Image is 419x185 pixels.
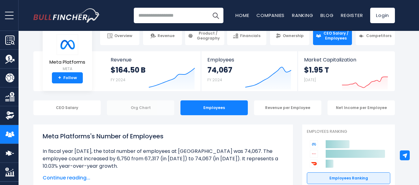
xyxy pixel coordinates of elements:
[270,27,309,45] a: Ownership
[43,148,284,170] li: In fiscal year [DATE], the total number of employees at [GEOGRAPHIC_DATA] was 74,067. The employe...
[111,77,125,82] small: FY 2024
[207,77,222,82] small: FY 2024
[307,129,390,134] p: Employees Ranking
[310,160,318,168] img: DoorDash competitors logo
[366,33,391,38] span: Competitors
[33,8,100,23] img: Bullfincher logo
[313,27,352,45] a: CEO Salary / Employees
[5,111,15,120] img: Ownership
[298,51,394,91] a: Market Capitalization $1.95 T [DATE]
[114,33,132,38] span: Overview
[33,8,100,23] a: Go to homepage
[240,33,260,38] span: Financials
[143,27,182,45] a: Revenue
[180,100,248,115] div: Employees
[158,33,175,38] span: Revenue
[304,65,329,75] strong: $1.95 T
[208,8,223,23] button: Search
[49,34,86,73] a: Meta Platforms META
[58,75,61,81] strong: +
[111,65,146,75] strong: $164.50 B
[328,100,395,115] div: Net Income per Employee
[256,12,285,19] a: Companies
[185,27,224,45] a: Product / Geography
[201,51,297,91] a: Employees 74,067 FY 2024
[235,12,249,19] a: Home
[207,57,291,63] span: Employees
[107,100,174,115] div: Org Chart
[49,66,85,72] small: META
[227,27,266,45] a: Financials
[43,174,284,182] span: Continue reading...
[307,172,390,184] a: Employees Ranking
[323,31,349,40] span: CEO Salary / Employees
[292,12,313,19] a: Ranking
[304,57,388,63] span: Market Capitalization
[49,60,85,65] span: Meta Platforms
[356,27,395,45] a: Competitors
[33,100,101,115] div: CEO Salary
[310,150,318,158] img: Alphabet competitors logo
[207,65,232,75] strong: 74,067
[283,33,304,38] span: Ownership
[341,12,363,19] a: Register
[104,51,201,91] a: Revenue $164.50 B FY 2024
[320,12,333,19] a: Blog
[254,100,321,115] div: Revenue per Employee
[111,57,195,63] span: Revenue
[195,31,222,40] span: Product / Geography
[100,27,139,45] a: Overview
[310,140,318,148] img: Meta Platforms competitors logo
[43,132,284,141] h1: Meta Platforms's Number of Employees
[52,72,83,83] a: +Follow
[370,8,395,23] a: Login
[304,77,316,82] small: [DATE]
